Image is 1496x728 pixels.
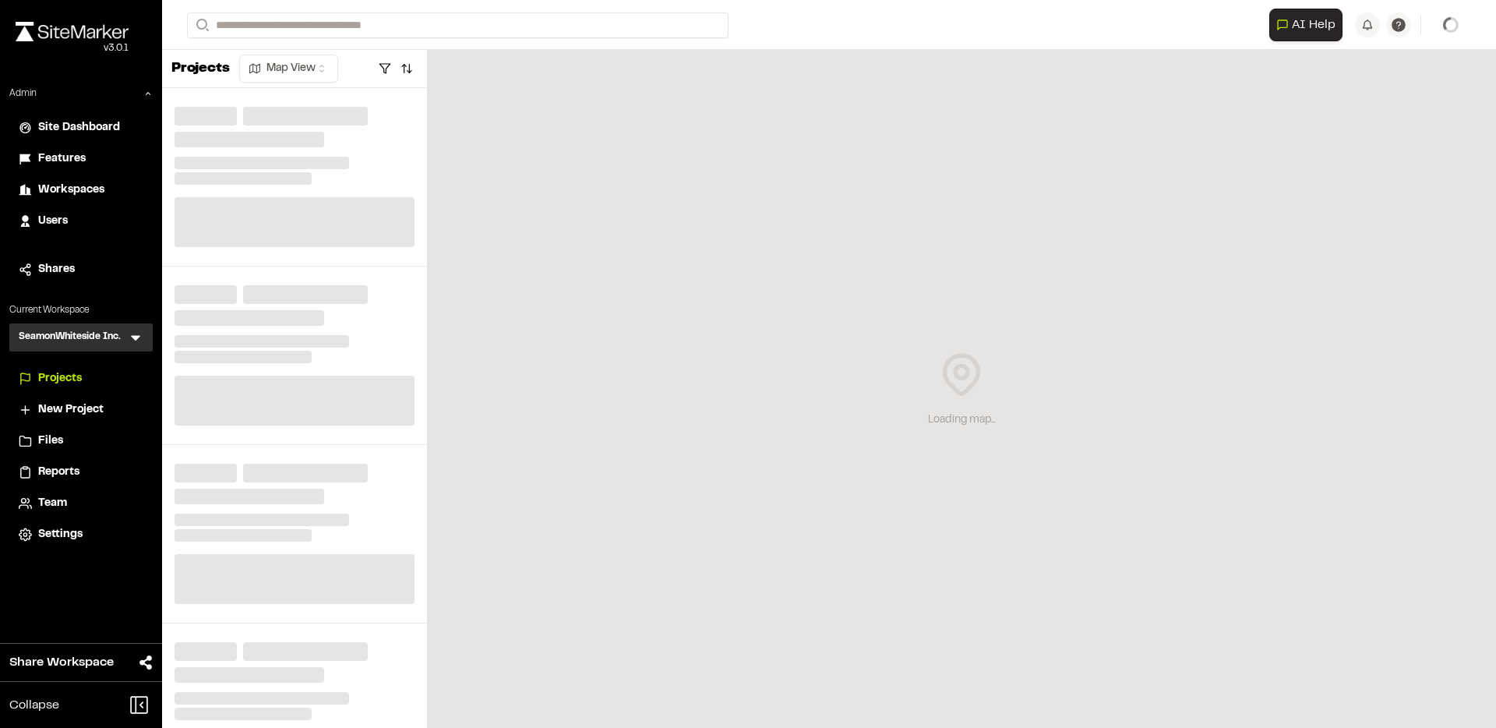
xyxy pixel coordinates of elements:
span: New Project [38,401,104,419]
div: Open AI Assistant [1269,9,1349,41]
span: Files [38,433,63,450]
span: Users [38,213,68,230]
a: Files [19,433,143,450]
span: Settings [38,526,83,543]
span: Shares [38,261,75,278]
button: Open AI Assistant [1269,9,1343,41]
span: Projects [38,370,82,387]
a: Users [19,213,143,230]
a: Settings [19,526,143,543]
img: rebrand.png [16,22,129,41]
p: Admin [9,87,37,101]
span: AI Help [1292,16,1335,34]
div: Oh geez...please don't... [16,41,129,55]
a: Team [19,495,143,512]
span: Workspaces [38,182,104,199]
a: Projects [19,370,143,387]
a: Shares [19,261,143,278]
div: Loading map... [928,412,996,429]
a: Workspaces [19,182,143,199]
a: Reports [19,464,143,481]
a: New Project [19,401,143,419]
p: Current Workspace [9,303,153,317]
span: Reports [38,464,79,481]
span: Collapse [9,696,59,715]
p: Projects [171,58,230,80]
span: Team [38,495,67,512]
span: Share Workspace [9,653,114,672]
a: Site Dashboard [19,119,143,136]
button: Search [187,12,215,38]
span: Site Dashboard [38,119,120,136]
a: Features [19,150,143,168]
h3: SeamonWhiteside Inc. [19,330,121,345]
span: Features [38,150,86,168]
